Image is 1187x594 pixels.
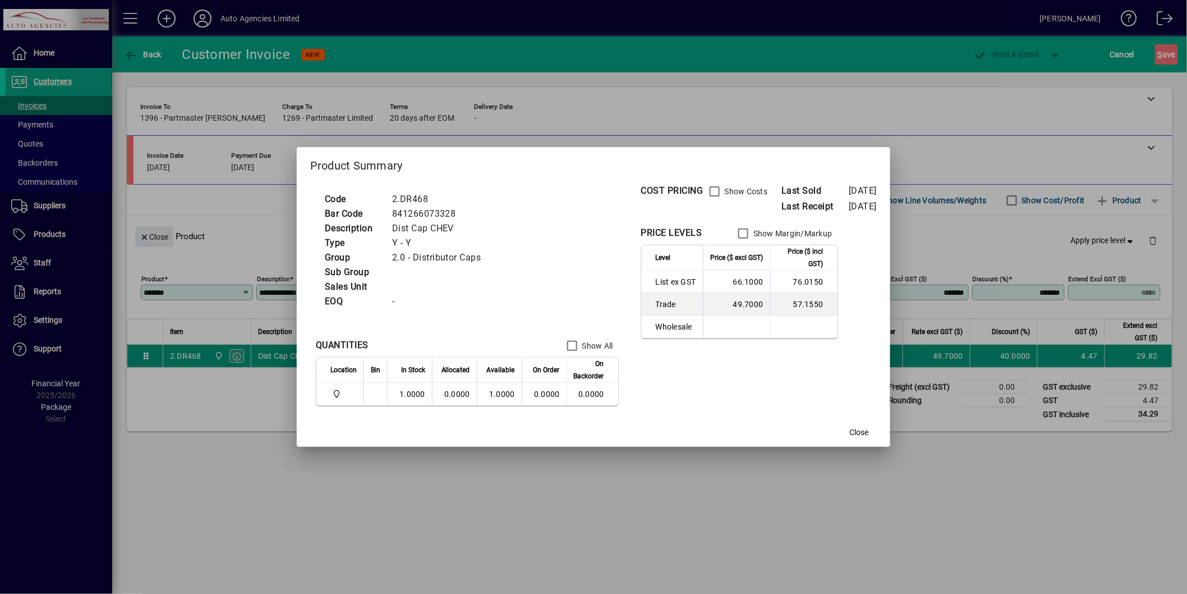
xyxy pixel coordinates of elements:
span: Last Sold [781,184,849,198]
td: 49.7000 [703,293,770,316]
span: Allocated [441,364,470,376]
span: Close [849,427,868,438]
span: Trade [656,299,696,310]
td: Description [319,221,387,236]
td: Y - Y [387,236,495,250]
td: 76.0150 [770,271,838,293]
td: 0.0000 [432,383,477,405]
td: 2.DR468 [387,192,495,207]
td: 841266073328 [387,207,495,221]
label: Show Costs [723,186,768,197]
td: 0.0000 [567,383,618,405]
td: Bar Code [319,207,387,221]
span: Location [330,364,357,376]
td: 1.0000 [477,383,522,405]
td: 66.1000 [703,271,770,293]
span: On Backorder [574,358,604,382]
h2: Product Summary [297,147,891,180]
td: Type [319,236,387,250]
span: Price ($ incl GST) [777,245,823,270]
span: Price ($ excl GST) [711,252,763,264]
span: [DATE] [849,185,877,196]
span: Bin [371,364,380,376]
button: Close [841,422,877,442]
td: Sub Group [319,265,387,280]
td: Sales Unit [319,280,387,294]
span: On Order [533,364,560,376]
label: Show All [580,340,613,351]
span: List ex GST [656,276,696,287]
td: 57.1550 [770,293,838,316]
span: 0.0000 [534,390,560,399]
td: Dist Cap CHEV [387,221,495,236]
span: Available [487,364,515,376]
div: QUANTITIES [316,339,369,352]
td: - [387,294,495,309]
td: Code [319,192,387,207]
span: Level [656,252,671,264]
span: [DATE] [849,201,877,212]
td: Group [319,250,387,265]
td: 2.0 - Distributor Caps [387,250,495,265]
span: In Stock [401,364,425,376]
td: 1.0000 [387,383,432,405]
div: COST PRICING [641,184,703,198]
label: Show Margin/Markup [751,228,832,239]
span: Wholesale [656,321,696,332]
td: EOQ [319,294,387,309]
span: Last Receipt [781,200,849,213]
div: PRICE LEVELS [641,226,702,240]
